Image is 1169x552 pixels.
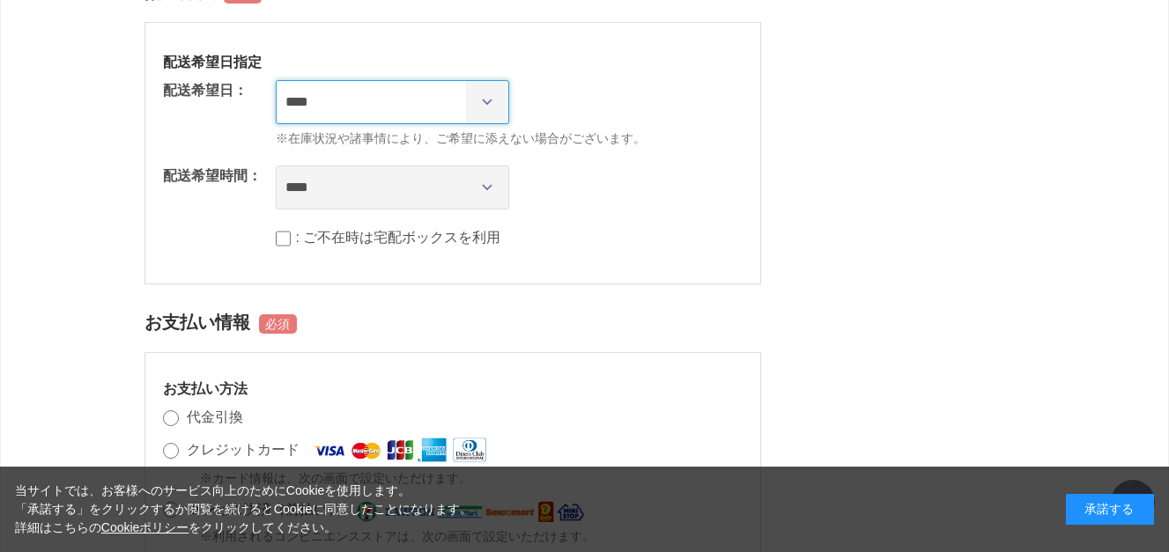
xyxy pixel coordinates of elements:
a: Cookieポリシー [101,520,189,534]
div: 承諾する [1066,494,1154,525]
label: クレジットカード [187,442,300,457]
img: クレジットカード [312,437,485,464]
div: 当サイトでは、お客様へのサービス向上のためにCookieを使用します。 「承諾する」をクリックするか閲覧を続けるとCookieに同意したことになります。 詳細はこちらの をクリックしてください。 [15,482,473,537]
h3: 配送希望日指定 [163,53,743,71]
span: ※在庫状況や諸事情により、ご希望に添えない場合がございます。 [276,129,743,148]
dt: 配送希望日： [163,80,248,101]
dt: 配送希望時間： [163,166,262,187]
label: : ご不在時は宅配ボックスを利用 [296,230,501,245]
h2: お支払い情報 [144,302,761,343]
label: 代金引換 [187,409,243,424]
h3: お支払い方法 [163,379,743,398]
